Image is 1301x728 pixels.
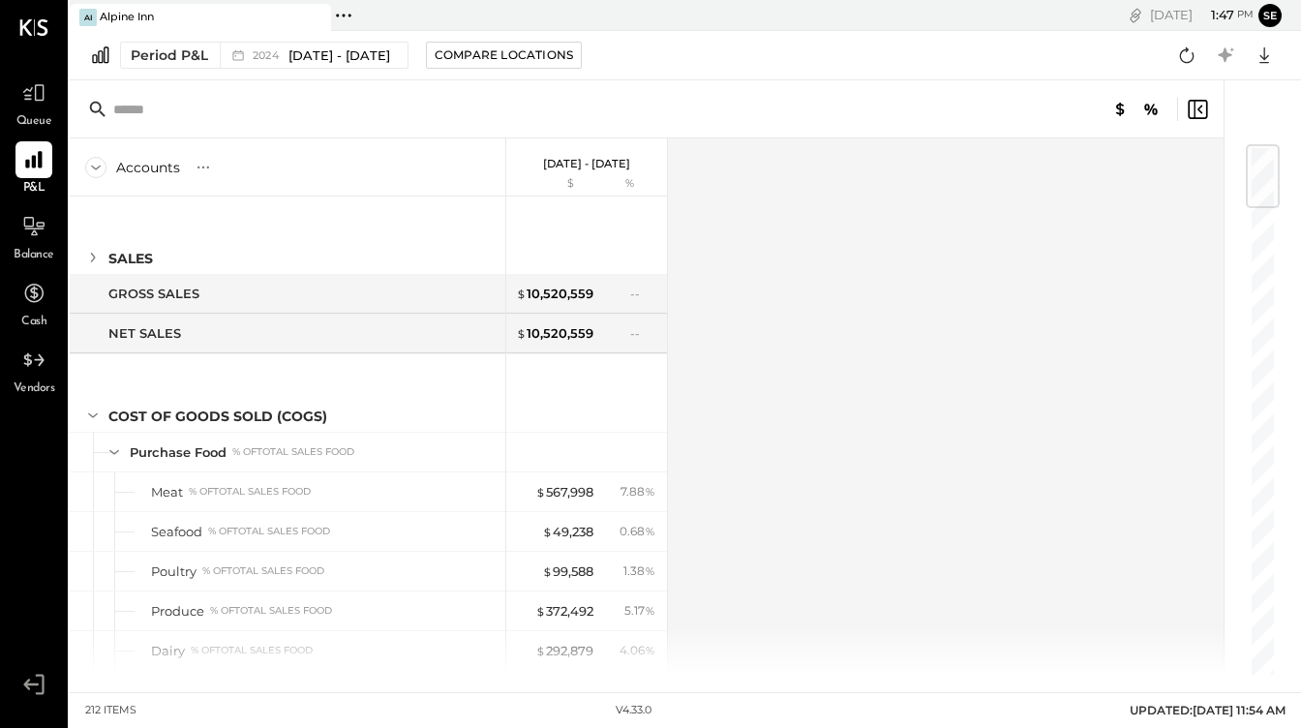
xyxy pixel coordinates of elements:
[288,46,390,65] span: [DATE] - [DATE]
[131,45,208,65] div: Period P&L
[620,523,655,540] div: 0.68
[120,42,408,69] button: Period P&L 2024[DATE] - [DATE]
[1,342,67,398] a: Vendors
[108,249,153,268] div: SALES
[151,642,185,660] div: Dairy
[542,524,553,539] span: $
[151,483,183,501] div: Meat
[1,275,67,331] a: Cash
[535,602,593,621] div: 372,492
[542,523,593,541] div: 49,238
[542,562,593,581] div: 99,588
[14,247,54,264] span: Balance
[543,157,630,170] p: [DATE] - [DATE]
[620,642,655,659] div: 4.06
[516,324,593,343] div: 10,520,559
[1,141,67,197] a: P&L
[630,325,655,342] div: --
[85,703,136,718] div: 212 items
[645,483,655,499] span: %
[21,314,46,331] span: Cash
[130,443,227,462] div: Purchase Food
[1258,4,1282,27] button: Se
[516,325,527,341] span: $
[535,484,546,500] span: $
[624,602,655,620] div: 5.17
[191,644,313,657] div: % of Total Sales Food
[623,562,655,580] div: 1.38
[616,703,651,718] div: v 4.33.0
[1195,6,1234,24] span: 1 : 47
[645,523,655,538] span: %
[108,285,199,303] div: GROSS SALES
[630,286,655,302] div: --
[108,324,181,343] div: NET SALES
[535,643,546,658] span: $
[151,562,197,581] div: Poultry
[542,563,553,579] span: $
[645,642,655,657] span: %
[535,603,546,619] span: $
[151,602,204,621] div: Produce
[108,407,327,426] div: COST OF GOODS SOLD (COGS)
[1,208,67,264] a: Balance
[16,113,52,131] span: Queue
[208,525,330,538] div: % of Total Sales Food
[1126,5,1145,25] div: copy link
[100,10,154,25] div: Alpine Inn
[232,445,354,459] div: % of Total Sales Food
[645,602,655,618] span: %
[1150,6,1254,24] div: [DATE]
[202,564,324,578] div: % of Total Sales Food
[535,483,593,501] div: 567,998
[598,176,661,192] div: %
[1130,703,1286,717] span: UPDATED: [DATE] 11:54 AM
[253,50,284,61] span: 2024
[516,285,593,303] div: 10,520,559
[116,158,180,177] div: Accounts
[79,9,97,26] div: AI
[620,483,655,500] div: 7.88
[516,176,593,192] div: $
[535,642,593,660] div: 292,879
[151,523,202,541] div: Seafood
[435,46,573,63] div: Compare Locations
[14,380,55,398] span: Vendors
[189,485,311,499] div: % of Total Sales Food
[516,286,527,301] span: $
[645,562,655,578] span: %
[23,180,45,197] span: P&L
[210,604,332,618] div: % of Total Sales Food
[1,75,67,131] a: Queue
[1237,8,1254,21] span: pm
[426,42,582,69] button: Compare Locations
